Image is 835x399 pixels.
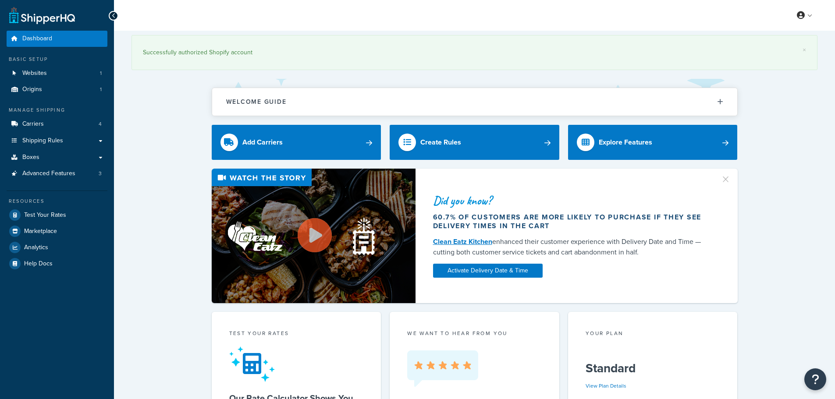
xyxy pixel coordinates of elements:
[7,166,107,182] li: Advanced Features
[22,86,42,93] span: Origins
[24,244,48,251] span: Analytics
[212,125,381,160] a: Add Carriers
[7,65,107,81] li: Websites
[7,81,107,98] li: Origins
[7,116,107,132] a: Carriers4
[586,361,720,375] h5: Standard
[212,169,416,303] img: Video thumbnail
[433,194,710,207] div: Did you know?
[433,237,710,258] div: enhanced their customer experience with Delivery Date and Time — cutting both customer service ti...
[22,154,39,161] span: Boxes
[22,35,52,42] span: Dashboard
[22,137,63,145] span: Shipping Rules
[7,198,107,205] div: Resources
[599,136,652,148] div: Explore Features
[212,88,737,116] button: Welcome Guide
[7,116,107,132] li: Carriers
[804,368,826,390] button: Open Resource Center
[24,212,66,219] span: Test Your Rates
[420,136,461,148] div: Create Rules
[22,170,75,177] span: Advanced Features
[24,228,57,235] span: Marketplace
[99,120,102,128] span: 4
[433,213,710,230] div: 60.7% of customers are more likely to purchase if they see delivery times in the cart
[22,70,47,77] span: Websites
[7,240,107,255] a: Analytics
[7,223,107,239] a: Marketplace
[7,207,107,223] a: Test Your Rates
[229,329,364,339] div: Test your rates
[7,149,107,166] a: Boxes
[433,237,492,247] a: Clean Eatz Kitchen
[433,264,543,278] a: Activate Delivery Date & Time
[7,166,107,182] a: Advanced Features3
[7,256,107,272] a: Help Docs
[24,260,53,268] span: Help Docs
[7,106,107,114] div: Manage Shipping
[568,125,738,160] a: Explore Features
[100,86,102,93] span: 1
[22,120,44,128] span: Carriers
[390,125,559,160] a: Create Rules
[586,329,720,339] div: Your Plan
[7,56,107,63] div: Basic Setup
[7,133,107,149] a: Shipping Rules
[803,46,806,53] a: ×
[586,382,626,390] a: View Plan Details
[226,99,287,105] h2: Welcome Guide
[100,70,102,77] span: 1
[143,46,806,59] div: Successfully authorized Shopify account
[7,31,107,47] a: Dashboard
[7,65,107,81] a: Websites1
[99,170,102,177] span: 3
[407,329,542,337] p: we want to hear from you
[242,136,283,148] div: Add Carriers
[7,81,107,98] a: Origins1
